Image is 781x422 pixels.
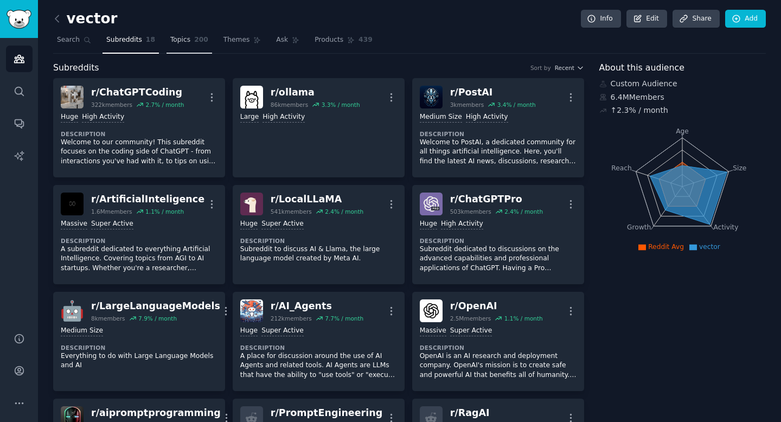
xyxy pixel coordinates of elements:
a: LocalLLaMAr/LocalLLaMA541kmembers2.4% / monthHugeSuper ActiveDescriptionSubreddit to discuss AI &... [233,185,405,284]
p: OpenAI is an AI research and deployment company. OpenAI's mission is to create safe and powerful ... [420,351,577,380]
div: r/ ArtificialInteligence [91,193,204,206]
div: High Activity [466,112,508,123]
a: Edit [626,10,667,28]
tspan: Growth [627,223,651,231]
tspan: Size [733,164,746,171]
div: Super Active [261,219,304,229]
p: Subreddit dedicated to discussions on the advanced capabilities and professional applications of ... [420,245,577,273]
div: Huge [240,326,258,336]
span: Topics [170,35,190,45]
div: Medium Size [61,326,103,336]
div: Sort by [530,64,551,72]
tspan: Age [676,127,689,135]
div: 1.1 % / month [504,315,543,322]
div: r/ ChatGPTPro [450,193,543,206]
span: 200 [194,35,208,45]
tspan: Activity [713,223,738,231]
div: High Activity [263,112,305,123]
tspan: Reach [611,164,632,171]
span: Recent [555,64,574,72]
dt: Description [240,344,397,351]
div: 7.9 % / month [138,315,177,322]
dt: Description [420,344,577,351]
div: Super Active [261,326,304,336]
div: 503k members [450,208,491,215]
img: GummySearch logo [7,10,31,29]
div: High Activity [441,219,483,229]
dt: Description [420,130,577,138]
a: OpenAIr/OpenAI2.5Mmembers1.1% / monthMassiveSuper ActiveDescriptionOpenAI is an AI research and d... [412,292,584,391]
div: 2.5M members [450,315,491,322]
button: Recent [555,64,584,72]
dt: Description [61,237,217,245]
div: 2.4 % / month [325,208,363,215]
div: ↑ 2.3 % / month [611,105,668,116]
a: ArtificialInteligencer/ArtificialInteligence1.6Mmembers1.1% / monthMassiveSuper ActiveDescription... [53,185,225,284]
div: 86k members [271,101,308,108]
div: 7.7 % / month [325,315,363,322]
div: 322k members [91,101,132,108]
a: Subreddits18 [103,31,159,54]
p: A subreddit dedicated to everything Artificial Intelligence. Covering topics from AGI to AI start... [61,245,217,273]
div: r/ PostAI [450,86,536,99]
span: Themes [223,35,250,45]
span: Ask [276,35,288,45]
span: Products [315,35,343,45]
div: r/ RagAI [450,406,536,420]
a: PostAIr/PostAI3kmembers3.4% / monthMedium SizeHigh ActivityDescriptionWelcome to PostAI, a dedica... [412,78,584,177]
div: Super Active [450,326,492,336]
img: OpenAI [420,299,443,322]
img: LargeLanguageModels [61,299,84,322]
p: Welcome to PostAI, a dedicated community for all things artificial intelligence. Here, you'll fin... [420,138,577,167]
a: Topics200 [167,31,212,54]
div: 3.3 % / month [322,101,360,108]
div: Huge [61,112,78,123]
img: ChatGPTPro [420,193,443,215]
div: Large [240,112,259,123]
div: r/ ollama [271,86,360,99]
div: 2.7 % / month [145,101,184,108]
div: High Activity [82,112,124,123]
div: Massive [420,326,446,336]
div: r/ AI_Agents [271,299,363,313]
div: 212k members [271,315,312,322]
a: ChatGPTCodingr/ChatGPTCoding322kmembers2.7% / monthHugeHigh ActivityDescriptionWelcome to our com... [53,78,225,177]
div: 541k members [271,208,312,215]
p: Everything to do with Large Language Models and AI [61,351,217,370]
a: Ask [272,31,303,54]
div: 6.4M Members [599,92,766,103]
div: Huge [420,219,437,229]
div: Custom Audience [599,78,766,89]
img: ollama [240,86,263,108]
span: vector [699,243,720,251]
div: 2.4 % / month [504,208,543,215]
div: r/ aipromptprogramming [91,406,221,420]
a: Share [673,10,719,28]
dt: Description [420,237,577,245]
dt: Description [61,130,217,138]
div: 8k members [91,315,125,322]
img: AI_Agents [240,299,263,322]
dt: Description [61,344,217,351]
p: Welcome to our community! This subreddit focuses on the coding side of ChatGPT - from interaction... [61,138,217,167]
div: Huge [240,219,258,229]
a: Products439 [311,31,376,54]
span: Search [57,35,80,45]
a: AI_Agentsr/AI_Agents212kmembers7.7% / monthHugeSuper ActiveDescriptionA place for discussion arou... [233,292,405,391]
img: ArtificialInteligence [61,193,84,215]
div: r/ LocalLLaMA [271,193,363,206]
div: 3.4 % / month [497,101,536,108]
div: r/ OpenAI [450,299,543,313]
a: LargeLanguageModelsr/LargeLanguageModels8kmembers7.9% / monthMedium SizeDescriptionEverything to ... [53,292,225,391]
p: A place for discussion around the use of AI Agents and related tools. AI Agents are LLMs that hav... [240,351,397,380]
div: Super Active [91,219,133,229]
a: Themes [220,31,265,54]
div: 1.1 % / month [145,208,184,215]
div: r/ PromptEngineering [271,406,382,420]
img: ChatGPTCoding [61,86,84,108]
div: r/ ChatGPTCoding [91,86,184,99]
a: Add [725,10,766,28]
img: PostAI [420,86,443,108]
span: Reddit Avg [648,243,684,251]
span: About this audience [599,61,684,75]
